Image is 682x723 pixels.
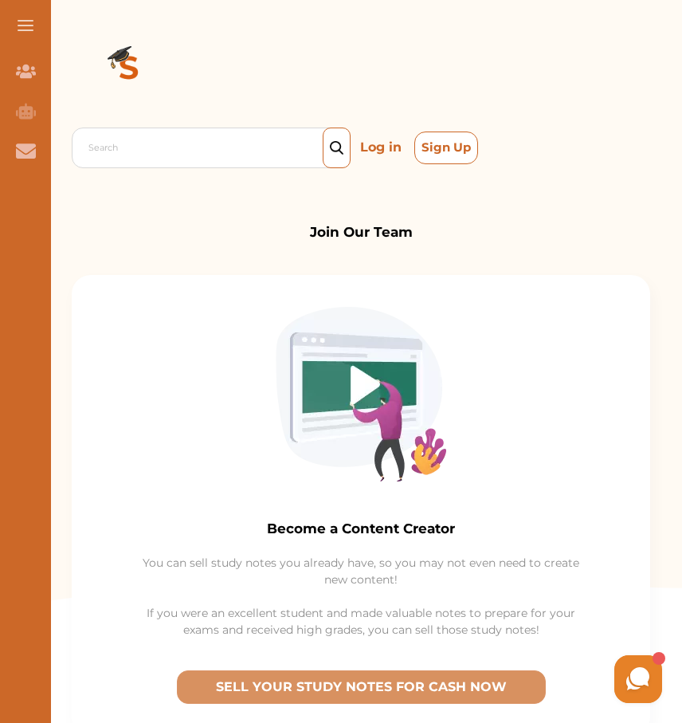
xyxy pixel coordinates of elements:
img: Creator-Image [276,307,446,481]
p: You can sell study notes you already have, so you may not even need to create new content! If you... [72,555,650,639]
img: search_icon [330,141,343,155]
button: Sign Up [414,132,478,164]
p: Log in [354,135,408,160]
iframe: HelpCrunch [300,651,666,707]
p: Become a Content Creator [72,519,650,540]
button: [object Object] [177,670,546,704]
p: Join Our Team [72,222,650,243]
p: SELL YOUR STUDY NOTES FOR CASH NOW [184,678,539,697]
img: Logo [72,13,186,128]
